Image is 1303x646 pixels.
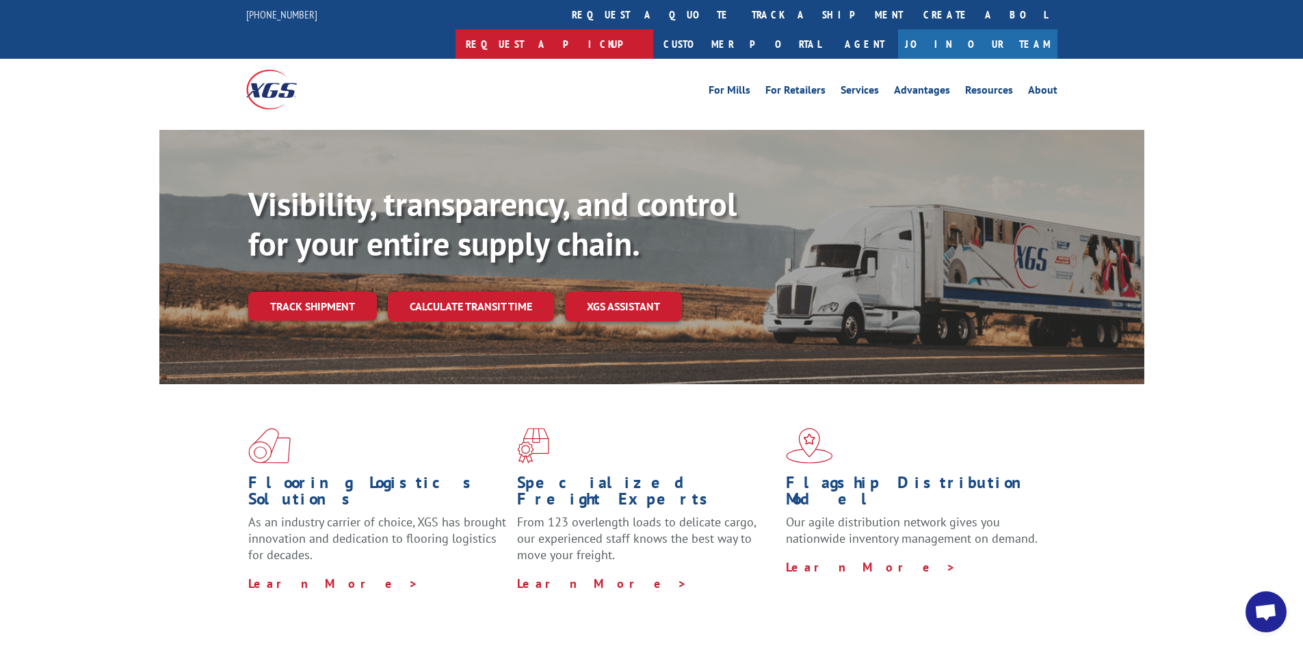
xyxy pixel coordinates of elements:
a: Customer Portal [653,29,831,59]
a: XGS ASSISTANT [565,292,682,321]
div: Open chat [1246,591,1287,632]
img: xgs-icon-focused-on-flooring-red [517,428,549,463]
a: Join Our Team [898,29,1057,59]
p: From 123 overlength loads to delicate cargo, our experienced staff knows the best way to move you... [517,514,776,575]
span: Our agile distribution network gives you nationwide inventory management on demand. [786,514,1038,546]
a: Resources [965,85,1013,100]
h1: Flagship Distribution Model [786,474,1044,514]
a: Advantages [894,85,950,100]
a: [PHONE_NUMBER] [246,8,317,21]
a: About [1028,85,1057,100]
a: Services [841,85,879,100]
a: Learn More > [517,576,687,591]
img: xgs-icon-total-supply-chain-intelligence-red [248,428,291,463]
a: Calculate transit time [388,292,554,321]
a: Learn More > [786,559,956,575]
a: Agent [831,29,898,59]
h1: Specialized Freight Experts [517,474,776,514]
span: As an industry carrier of choice, XGS has brought innovation and dedication to flooring logistics... [248,514,506,563]
a: Learn More > [248,576,419,591]
img: xgs-icon-flagship-distribution-model-red [786,428,833,463]
a: For Retailers [765,85,826,100]
a: Track shipment [248,292,377,321]
a: For Mills [709,85,750,100]
b: Visibility, transparency, and control for your entire supply chain. [248,183,737,265]
h1: Flooring Logistics Solutions [248,474,507,514]
a: Request a pickup [456,29,653,59]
